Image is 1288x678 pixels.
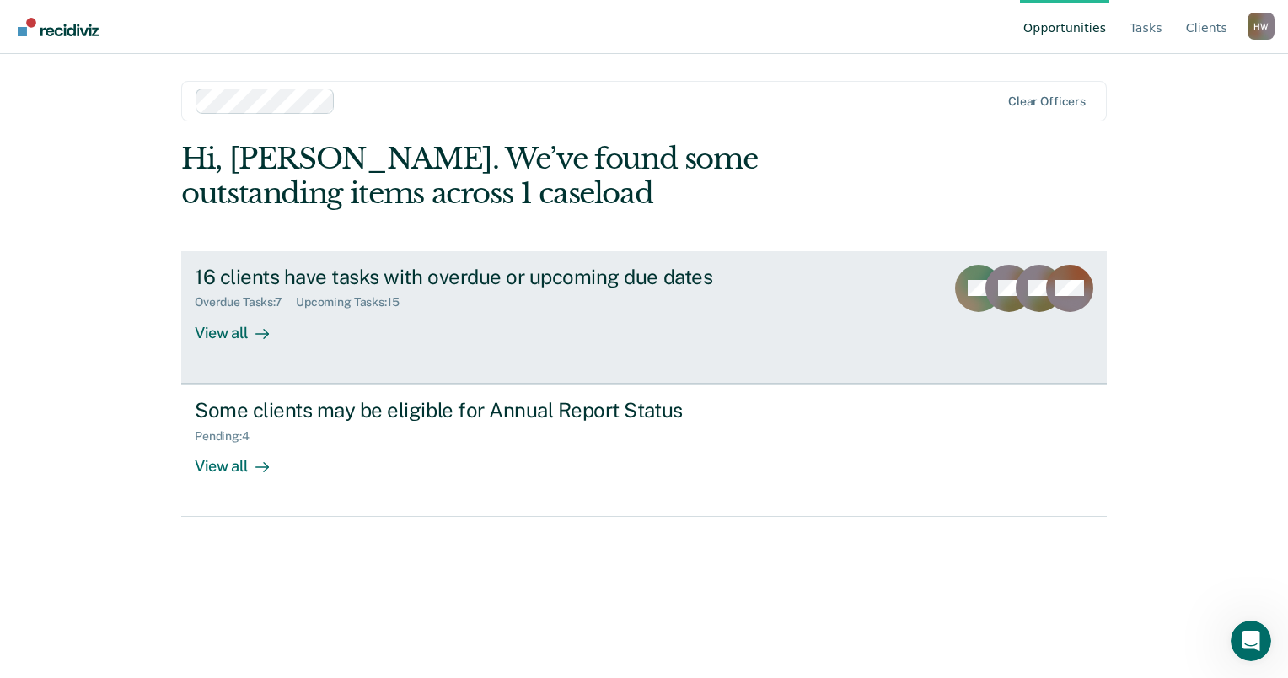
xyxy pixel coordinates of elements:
div: Upcoming Tasks : 15 [296,295,413,309]
div: View all [195,443,289,476]
div: H W [1248,13,1275,40]
button: Profile dropdown button [1248,13,1275,40]
div: 16 clients have tasks with overdue or upcoming due dates [195,265,786,289]
iframe: Intercom live chat [1231,621,1271,661]
a: Some clients may be eligible for Annual Report StatusPending:4View all [181,384,1107,517]
img: Recidiviz [18,18,99,36]
a: 16 clients have tasks with overdue or upcoming due datesOverdue Tasks:7Upcoming Tasks:15View all [181,251,1107,384]
div: View all [195,309,289,342]
div: Overdue Tasks : 7 [195,295,296,309]
div: Pending : 4 [195,429,263,444]
div: Clear officers [1008,94,1086,109]
div: Some clients may be eligible for Annual Report Status [195,398,786,422]
div: Hi, [PERSON_NAME]. We’ve found some outstanding items across 1 caseload [181,142,921,211]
